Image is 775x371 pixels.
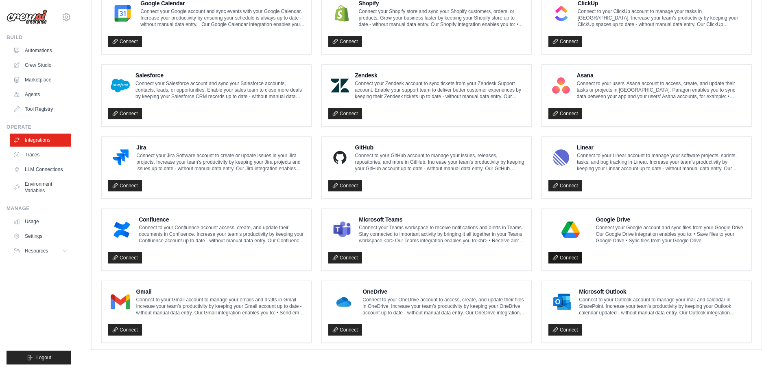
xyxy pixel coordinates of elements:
a: Settings [10,230,71,243]
a: Connect [108,252,142,263]
a: Connect [548,324,582,336]
p: Connect to your users’ Asana account to access, create, and update their tasks or projects in [GE... [577,80,745,100]
h4: Salesforce [135,71,305,79]
a: Crew Studio [10,59,71,72]
img: ClickUp Logo [551,5,572,22]
p: Connect to your Linear account to manage your software projects, sprints, tasks, and bug tracking... [577,152,745,172]
a: Connect [548,108,582,119]
h4: Gmail [136,288,305,296]
a: Marketplace [10,73,71,86]
h4: Confluence [139,215,305,224]
a: Tool Registry [10,103,71,116]
button: Resources [10,244,71,257]
p: Connect to your Outlook account to manage your mail and calendar in SharePoint. Increase your tea... [579,296,745,316]
p: Connect your Jira Software account to create or update issues in your Jira projects. Increase you... [136,152,305,172]
a: Connect [328,252,362,263]
a: Agents [10,88,71,101]
p: Connect your Shopify store and sync your Shopify customers, orders, or products. Grow your busine... [358,8,525,28]
img: Gmail Logo [111,294,130,310]
h4: Asana [577,71,745,79]
h4: Jira [136,143,305,151]
img: Confluence Logo [111,222,133,238]
img: Google Drive Logo [551,222,590,238]
img: Salesforce Logo [111,77,130,94]
p: Connect your Google account and sync files from your Google Drive. Our Google Drive integration e... [596,224,745,244]
a: Connect [328,180,362,191]
a: Environment Variables [10,178,71,197]
a: Connect [108,108,142,119]
a: Connect [548,180,582,191]
img: Microsoft Teams Logo [331,222,353,238]
a: Connect [108,324,142,336]
a: Traces [10,148,71,161]
span: Logout [36,354,51,361]
div: Manage [7,205,71,212]
img: Jira Logo [111,149,131,166]
img: Logo [7,9,47,25]
a: Connect [108,36,142,47]
h4: Google Drive [596,215,745,224]
a: LLM Connections [10,163,71,176]
a: Connect [548,36,582,47]
img: Zendesk Logo [331,77,349,94]
button: Logout [7,351,71,364]
a: Automations [10,44,71,57]
a: Usage [10,215,71,228]
div: Build [7,34,71,41]
img: OneDrive Logo [331,294,357,310]
a: Connect [548,252,582,263]
h4: Zendesk [355,71,525,79]
h4: Microsoft Outlook [579,288,745,296]
p: Connect to your Confluence account access, create, and update their documents in Confluence. Incr... [139,224,305,244]
h4: Linear [577,143,745,151]
a: Connect [328,324,362,336]
img: GitHub Logo [331,149,349,166]
a: Connect [328,108,362,119]
p: Connect to your GitHub account to manage your issues, releases, repositories, and more in GitHub.... [355,152,525,172]
img: Linear Logo [551,149,571,166]
img: Google Calendar Logo [111,5,135,22]
p: Connect to your Gmail account to manage your emails and drafts in Gmail. Increase your team’s pro... [136,296,305,316]
img: Microsoft Outlook Logo [551,294,573,310]
h4: GitHub [355,143,525,151]
a: Connect [108,180,142,191]
div: Operate [7,124,71,130]
img: Shopify Logo [331,5,353,22]
p: Connect to your ClickUp account to manage your tasks in [GEOGRAPHIC_DATA]. Increase your team’s p... [578,8,745,28]
p: Connect your Zendesk account to sync tickets from your Zendesk Support account. Enable your suppo... [355,80,525,100]
a: Connect [328,36,362,47]
img: Asana Logo [551,77,571,94]
span: Resources [25,248,48,254]
h4: Microsoft Teams [359,215,525,224]
p: Connect your Teams workspace to receive notifications and alerts in Teams. Stay connected to impo... [359,224,525,244]
p: Connect your Salesforce account and sync your Salesforce accounts, contacts, leads, or opportunit... [135,80,305,100]
p: Connect to your OneDrive account to access, create, and update their files in OneDrive. Increase ... [362,296,525,316]
p: Connect your Google account and sync events with your Google Calendar. Increase your productivity... [140,8,305,28]
h4: OneDrive [362,288,525,296]
a: Integrations [10,134,71,147]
